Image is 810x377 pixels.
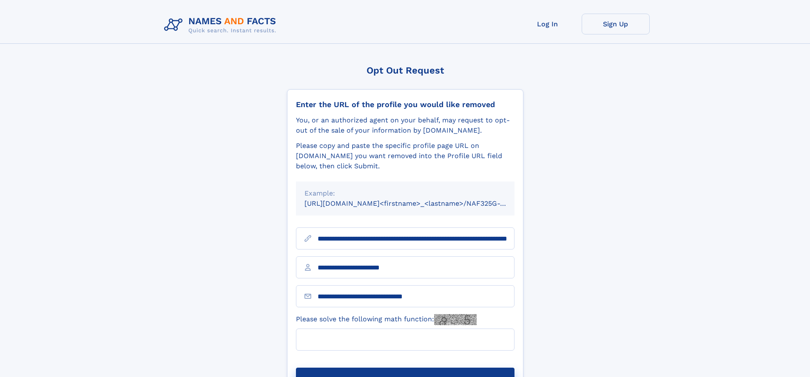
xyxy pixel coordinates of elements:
small: [URL][DOMAIN_NAME]<firstname>_<lastname>/NAF325G-xxxxxxxx [304,199,531,207]
div: Please copy and paste the specific profile page URL on [DOMAIN_NAME] you want removed into the Pr... [296,141,514,171]
img: Logo Names and Facts [161,14,283,37]
a: Log In [514,14,582,34]
div: Example: [304,188,506,198]
div: You, or an authorized agent on your behalf, may request to opt-out of the sale of your informatio... [296,115,514,136]
a: Sign Up [582,14,650,34]
div: Enter the URL of the profile you would like removed [296,100,514,109]
label: Please solve the following math function: [296,314,477,325]
div: Opt Out Request [287,65,523,76]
